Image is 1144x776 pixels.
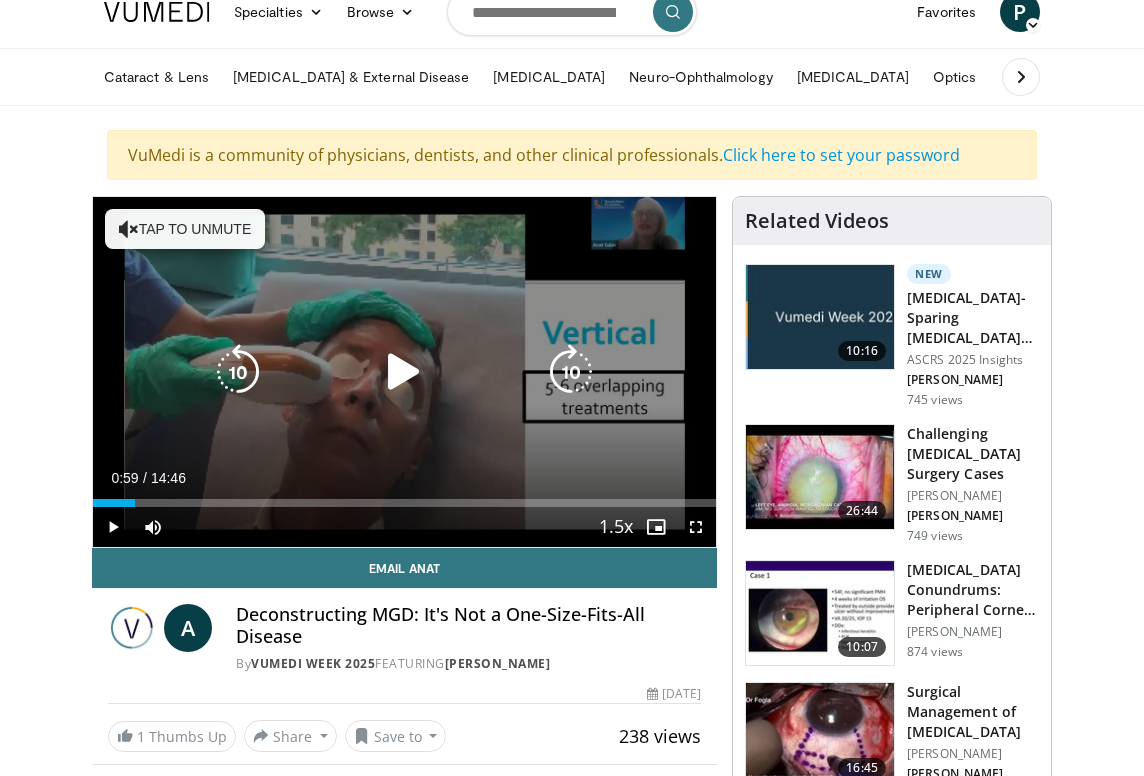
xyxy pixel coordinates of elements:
[251,655,375,672] a: Vumedi Week 2025
[745,264,1039,408] a: 10:16 New [MEDICAL_DATA]-Sparing [MEDICAL_DATA] Surgery: A Graft-Free Technique ASCRS 2025 Insigh...
[907,508,1039,524] p: [PERSON_NAME]
[236,604,701,647] h4: Deconstructing MGD: It's Not a One-Size-Fits-All Disease
[93,197,716,547] video-js: Video Player
[746,561,894,665] img: 5ede7c1e-2637-46cb-a546-16fd546e0e1e.150x105_q85_crop-smart_upscale.jpg
[104,2,210,22] img: VuMedi Logo
[105,209,265,249] button: Tap to unmute
[907,264,951,284] p: New
[907,528,963,544] p: 749 views
[445,655,551,672] a: [PERSON_NAME]
[92,548,717,588] a: Email Anat
[746,265,894,369] img: e2db3364-8554-489a-9e60-297bee4c90d2.jpg.150x105_q85_crop-smart_upscale.jpg
[93,499,716,507] div: Progress Bar
[907,644,963,660] p: 874 views
[745,560,1039,666] a: 10:07 [MEDICAL_DATA] Conundrums: Peripheral Corneal Ulcers — Is It Infectious or I… [PERSON_NAME]...
[619,724,701,748] span: 238 views
[137,727,145,746] span: 1
[723,144,960,166] a: Click here to set your password
[151,470,186,486] span: 14:46
[838,341,886,361] span: 10:16
[108,721,236,752] a: 1 Thumbs Up
[345,720,447,752] button: Save to
[907,746,1039,762] p: [PERSON_NAME]
[907,682,1039,742] h3: Surgical Management of [MEDICAL_DATA]
[107,130,1037,180] div: VuMedi is a community of physicians, dentists, and other clinical professionals.
[907,488,1039,504] p: [PERSON_NAME]
[647,685,701,703] div: [DATE]
[907,424,1039,484] h3: Challenging [MEDICAL_DATA] Surgery Cases
[236,655,701,673] div: By FEATURING
[746,425,894,529] img: 05a6f048-9eed-46a7-93e1-844e43fc910c.150x105_q85_crop-smart_upscale.jpg
[92,57,221,97] a: Cataract & Lens
[838,637,886,657] span: 10:07
[481,57,617,97] a: [MEDICAL_DATA]
[921,57,988,97] a: Optics
[164,604,212,652] a: A
[676,507,716,547] button: Fullscreen
[907,372,1039,388] p: [PERSON_NAME]
[907,624,1039,640] p: [PERSON_NAME]
[636,507,676,547] button: Enable picture-in-picture mode
[596,507,636,547] button: Playback Rate
[745,424,1039,544] a: 26:44 Challenging [MEDICAL_DATA] Surgery Cases [PERSON_NAME] [PERSON_NAME] 749 views
[907,288,1039,348] h3: [MEDICAL_DATA]-Sparing [MEDICAL_DATA] Surgery: A Graft-Free Technique
[143,470,147,486] span: /
[838,501,886,521] span: 26:44
[907,392,963,408] p: 745 views
[617,57,784,97] a: Neuro-Ophthalmology
[907,560,1039,620] h3: [MEDICAL_DATA] Conundrums: Peripheral Corneal Ulcers — Is It Infectious or I…
[785,57,921,97] a: [MEDICAL_DATA]
[93,507,133,547] button: Play
[907,352,1039,368] p: ASCRS 2025 Insights
[244,720,337,752] button: Share
[108,604,156,652] img: Vumedi Week 2025
[111,470,138,486] span: 0:59
[133,507,173,547] button: Mute
[745,209,889,233] h4: Related Videos
[221,57,481,97] a: [MEDICAL_DATA] & External Disease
